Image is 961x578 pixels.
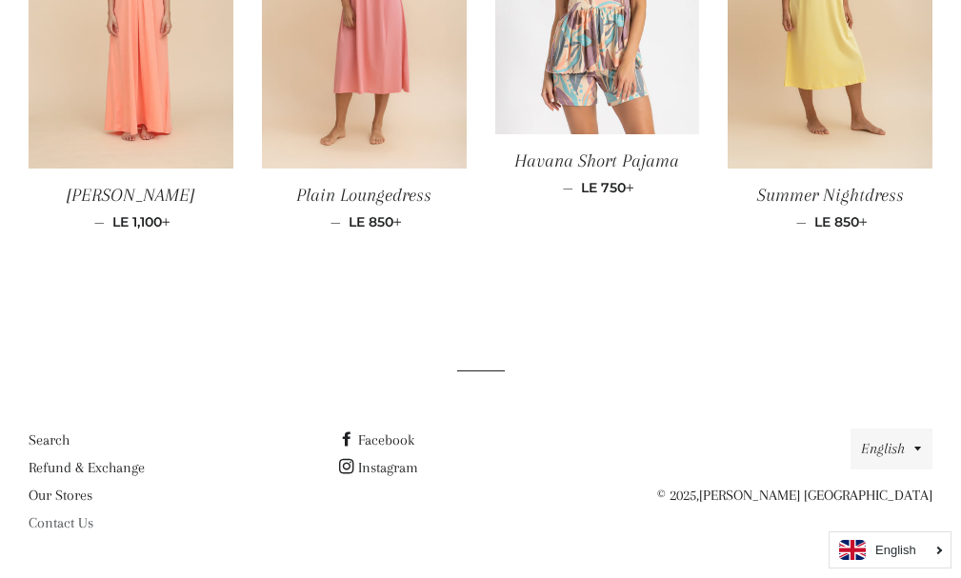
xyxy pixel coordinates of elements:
button: English [851,429,932,469]
span: LE 850 [814,213,868,230]
a: Facebook [339,431,414,448]
a: Summer Nightdress — LE 850 [728,169,932,247]
a: Contact Us [29,514,93,531]
a: Our Stores [29,487,92,504]
span: — [563,179,573,196]
a: Search [29,431,70,448]
span: LE 850 [349,213,402,230]
span: — [796,213,807,230]
span: Havana Short Pajama [514,150,679,171]
a: Refund & Exchange [29,459,145,476]
a: Havana Short Pajama — LE 750 [495,134,700,212]
span: Summer Nightdress [757,185,904,206]
a: English [839,540,941,560]
a: Instagram [339,459,418,476]
span: LE 750 [581,179,634,196]
span: Plain Loungedress [296,185,431,206]
span: [PERSON_NAME] [67,185,194,206]
span: LE 1,100 [112,213,170,230]
p: © 2025, [651,484,932,508]
i: English [875,544,916,556]
a: [PERSON_NAME] — LE 1,100 [29,169,233,247]
span: — [330,213,341,230]
span: — [94,213,105,230]
a: Plain Loungedress — LE 850 [262,169,467,247]
a: [PERSON_NAME] [GEOGRAPHIC_DATA] [699,487,932,504]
